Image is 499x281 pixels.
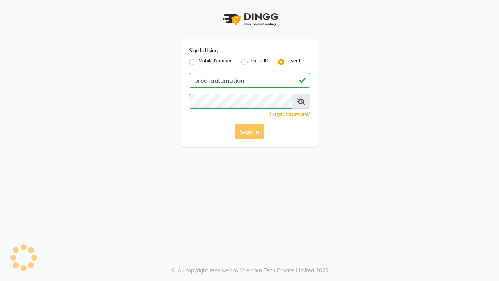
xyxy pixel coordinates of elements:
[251,57,269,67] label: Email ID
[287,57,304,67] label: User ID
[189,94,292,109] input: Username
[189,73,310,88] input: Username
[189,47,219,54] label: Sign In Using:
[198,57,232,67] label: Mobile Number
[269,111,310,117] a: Forgot Password?
[218,8,281,31] img: logo1.svg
